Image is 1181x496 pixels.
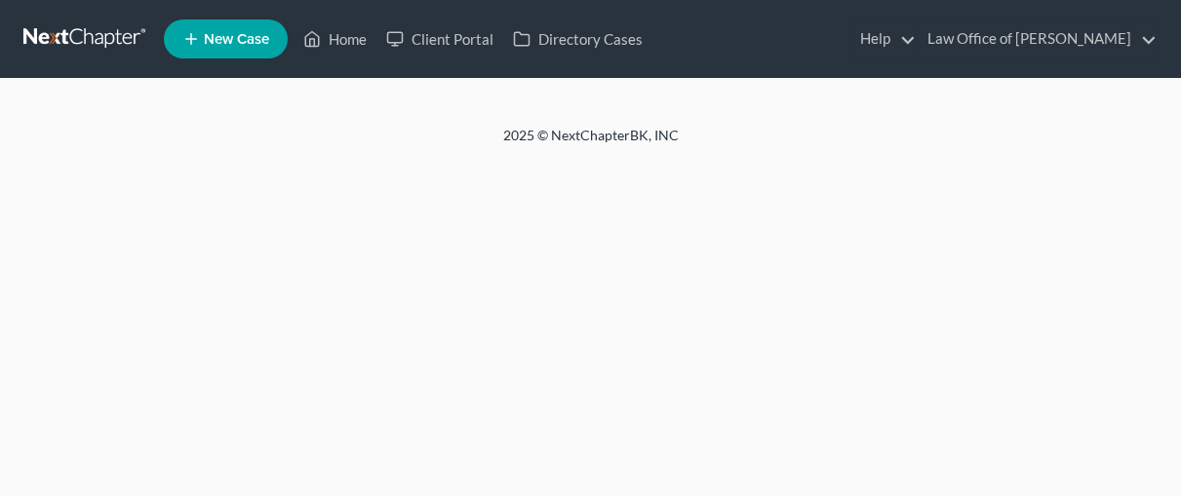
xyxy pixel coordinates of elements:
a: Client Portal [376,21,503,57]
a: Law Office of [PERSON_NAME] [918,21,1157,57]
new-legal-case-button: New Case [164,19,288,58]
div: 2025 © NextChapterBK, INC [35,126,1147,161]
a: Help [850,21,916,57]
a: Directory Cases [503,21,652,57]
a: Home [294,21,376,57]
